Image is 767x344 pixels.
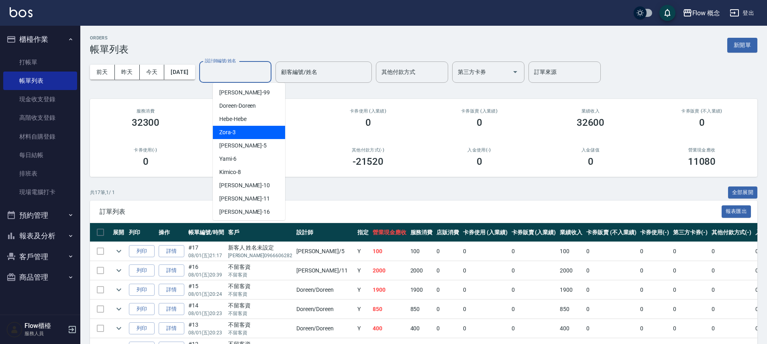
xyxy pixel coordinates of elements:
[671,223,710,242] th: 第三方卡券(-)
[100,109,192,114] h3: 服務消費
[100,147,192,153] h2: 卡券使用(-)
[510,281,558,299] td: 0
[699,117,705,128] h3: 0
[100,208,722,216] span: 訂單列表
[322,147,414,153] h2: 其他付款方式(-)
[111,223,127,242] th: 展開
[710,281,754,299] td: 0
[113,264,125,276] button: expand row
[408,261,435,280] td: 2000
[461,242,510,261] td: 0
[688,156,716,167] h3: 11080
[477,156,482,167] h3: 0
[90,44,129,55] h3: 帳單列表
[638,223,671,242] th: 卡券使用(-)
[186,223,226,242] th: 帳單編號/時間
[294,242,355,261] td: [PERSON_NAME] /5
[355,300,371,319] td: Y
[584,300,638,319] td: 0
[228,263,292,271] div: 不留客資
[434,281,461,299] td: 0
[434,242,461,261] td: 0
[228,291,292,298] p: 不留客資
[577,117,605,128] h3: 32600
[3,109,77,127] a: 高階收支登錄
[722,207,751,215] a: 報表匯出
[510,223,558,242] th: 卡券販賣 (入業績)
[226,223,294,242] th: 客戶
[659,5,675,21] button: save
[3,146,77,164] a: 每日結帳
[129,284,155,296] button: 列印
[510,300,558,319] td: 0
[294,281,355,299] td: Doreen /Doreen
[434,300,461,319] td: 0
[129,245,155,258] button: 列印
[461,281,510,299] td: 0
[24,322,65,330] h5: Flow櫃檯
[510,319,558,338] td: 0
[461,223,510,242] th: 卡券使用 (入業績)
[656,109,748,114] h2: 卡券販賣 (不入業績)
[228,244,292,252] div: 新客人 姓名未設定
[159,303,184,315] a: 詳情
[24,330,65,337] p: 服務人員
[722,205,751,218] button: 報表匯出
[671,281,710,299] td: 0
[188,291,224,298] p: 08/01 (五) 20:24
[679,5,724,21] button: Flow 概念
[545,147,636,153] h2: 入金儲值
[727,41,757,49] a: 新開單
[355,242,371,261] td: Y
[3,127,77,146] a: 材料自購登錄
[371,242,408,261] td: 100
[710,319,754,338] td: 0
[461,319,510,338] td: 0
[510,242,558,261] td: 0
[159,284,184,296] a: 詳情
[353,156,384,167] h3: -21520
[219,88,270,97] span: [PERSON_NAME] -99
[558,319,584,338] td: 400
[186,281,226,299] td: #15
[219,141,267,150] span: [PERSON_NAME] -5
[113,284,125,296] button: expand row
[728,186,758,199] button: 全部展開
[115,65,140,80] button: 昨天
[164,65,195,80] button: [DATE]
[371,281,408,299] td: 1900
[219,168,241,176] span: Kimico -8
[211,147,303,153] h2: 第三方卡券(-)
[434,223,461,242] th: 店販消費
[408,223,435,242] th: 服務消費
[558,281,584,299] td: 1900
[509,66,522,78] button: Open
[228,282,292,291] div: 不留客資
[90,189,115,196] p: 共 17 筆, 1 / 1
[588,156,594,167] h3: 0
[408,281,435,299] td: 1900
[692,8,720,18] div: Flow 概念
[113,303,125,315] button: expand row
[228,321,292,329] div: 不留客資
[113,322,125,334] button: expand row
[129,322,155,335] button: 列印
[710,223,754,242] th: 其他付款方式(-)
[510,261,558,280] td: 0
[710,242,754,261] td: 0
[228,310,292,317] p: 不留客資
[113,245,125,257] button: expand row
[477,117,482,128] h3: 0
[671,242,710,261] td: 0
[584,242,638,261] td: 0
[188,329,224,336] p: 08/01 (五) 20:23
[294,223,355,242] th: 設計師
[219,181,270,190] span: [PERSON_NAME] -10
[371,300,408,319] td: 850
[3,246,77,267] button: 客戶管理
[365,117,371,128] h3: 0
[159,245,184,258] a: 詳情
[228,301,292,310] div: 不留客資
[355,223,371,242] th: 指定
[355,261,371,280] td: Y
